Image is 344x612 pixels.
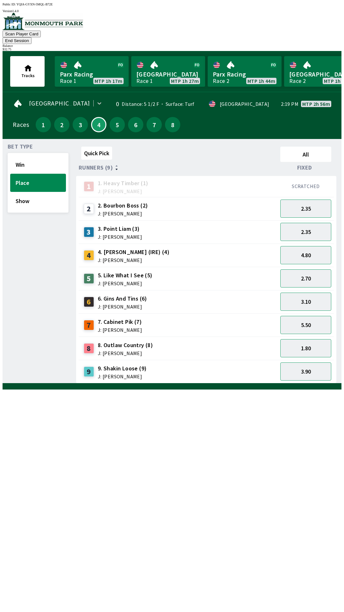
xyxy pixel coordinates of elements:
span: MTP 2h 56m [302,101,330,106]
div: 7 [84,320,94,330]
span: 4.80 [301,251,311,259]
button: 2.70 [280,269,331,288]
button: 7 [147,117,162,132]
span: 4 [93,123,104,126]
div: Balance [3,44,341,47]
span: Tracks [21,73,35,78]
span: 1.80 [301,345,311,352]
span: 1. Heavy Timber (1) [98,179,148,187]
div: 8 [84,343,94,353]
div: Races [13,122,29,127]
span: 3. Point Liam (3) [98,225,142,233]
span: J: [PERSON_NAME] [98,189,148,194]
span: Quick Pick [84,149,109,157]
span: 5 [111,122,123,127]
span: MTP 1h 27m [171,78,199,84]
span: J: [PERSON_NAME] [98,327,142,332]
span: 2:19 PM [281,101,298,106]
button: Place [10,174,66,192]
button: End Session [3,37,32,44]
span: All [283,151,328,158]
button: 2 [54,117,69,132]
button: 3.10 [280,293,331,311]
span: J: [PERSON_NAME] [98,258,169,263]
div: 3 [84,227,94,237]
div: 6 [84,297,94,307]
span: 8. Outlaw Country (8) [98,341,153,349]
div: Race 1 [60,78,76,84]
button: Show [10,192,66,210]
div: 1 [84,181,94,192]
span: 6. Gins And Tins (6) [98,295,147,303]
a: [GEOGRAPHIC_DATA]Race 1MTP 1h 27m [131,56,205,87]
span: Bet Type [8,144,33,149]
button: 5.50 [280,316,331,334]
span: Show [16,197,61,205]
span: 2.35 [301,228,311,236]
button: All [280,147,331,162]
span: 3.10 [301,298,311,305]
span: J: [PERSON_NAME] [98,234,142,239]
span: Parx Racing [60,70,124,78]
button: Scan Player Card [3,31,41,37]
span: 2 [56,122,68,127]
span: 1 [37,122,49,127]
button: 2.35 [280,200,331,218]
div: 4 [84,250,94,260]
span: 3.90 [301,368,311,375]
span: 2.70 [301,275,311,282]
div: SCRATCHED [280,183,331,189]
span: Win [16,161,61,168]
span: 5. Like What I See (5) [98,271,153,280]
span: YQIA-GYXN-5MQL-B72E [17,3,53,6]
span: 7 [148,122,160,127]
div: $ 32.75 [3,47,341,51]
span: 9. Shakin Loose (9) [98,364,147,373]
a: Parx RacingRace 2MTP 1h 44m [208,56,282,87]
span: Runners (9) [79,165,113,170]
div: Race 1 [136,78,153,84]
button: Win [10,156,66,174]
img: venue logo [3,13,83,30]
button: 4 [91,117,106,132]
span: 8 [167,122,179,127]
span: 3 [74,122,86,127]
span: 2.35 [301,205,311,212]
div: Race 2 [289,78,306,84]
span: Surface: Turf [159,101,195,107]
button: 1 [36,117,51,132]
span: 6 [130,122,142,127]
span: Fixed [297,165,312,170]
button: 8 [165,117,180,132]
div: Public ID: [3,3,341,6]
span: Parx Racing [213,70,276,78]
button: 6 [128,117,143,132]
button: 3 [73,117,88,132]
button: Quick Pick [81,147,112,160]
button: 5 [110,117,125,132]
button: 1.80 [280,339,331,357]
span: J: [PERSON_NAME] [98,211,148,216]
button: 3.90 [280,362,331,381]
span: [GEOGRAPHIC_DATA] [29,101,90,106]
div: 2 [84,204,94,214]
span: J: [PERSON_NAME] [98,351,153,356]
span: Place [16,179,61,186]
span: 4. [PERSON_NAME] (IRE) (4) [98,248,169,256]
span: MTP 1h 44m [247,78,275,84]
span: Distance: 5 1/2 F [122,101,159,107]
span: J: [PERSON_NAME] [98,304,147,309]
div: Version 1.4.0 [3,9,341,13]
div: Fixed [278,164,334,171]
button: 2.35 [280,223,331,241]
div: 9 [84,367,94,377]
div: Runners (9) [79,164,278,171]
div: 0 [111,101,119,106]
div: [GEOGRAPHIC_DATA] [220,101,269,106]
span: 5.50 [301,321,311,329]
span: [GEOGRAPHIC_DATA] [136,70,200,78]
span: J: [PERSON_NAME] [98,281,153,286]
span: J: [PERSON_NAME] [98,374,147,379]
button: 4.80 [280,246,331,264]
span: MTP 1h 17m [95,78,122,84]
